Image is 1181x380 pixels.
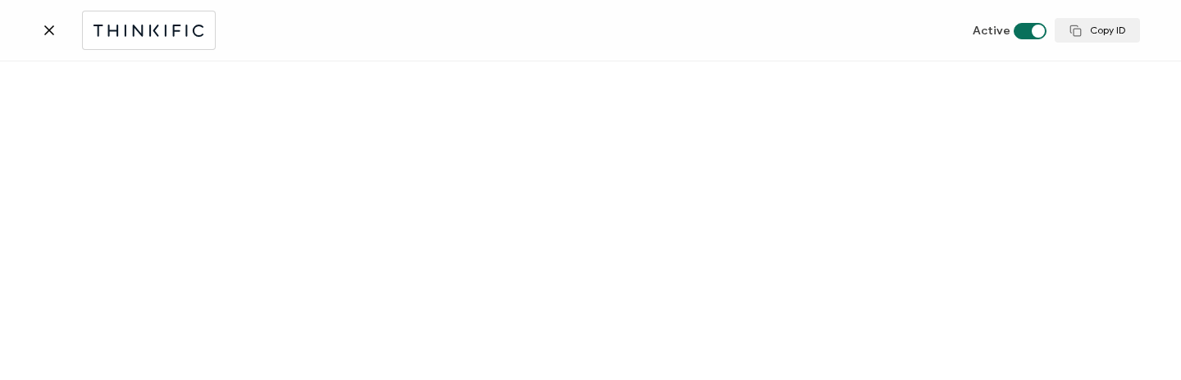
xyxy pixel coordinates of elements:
[973,24,1010,38] span: Active
[1069,25,1125,37] span: Copy ID
[1055,18,1140,43] button: Copy ID
[91,20,207,41] img: thinkific.svg
[1099,301,1181,380] iframe: Chat Widget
